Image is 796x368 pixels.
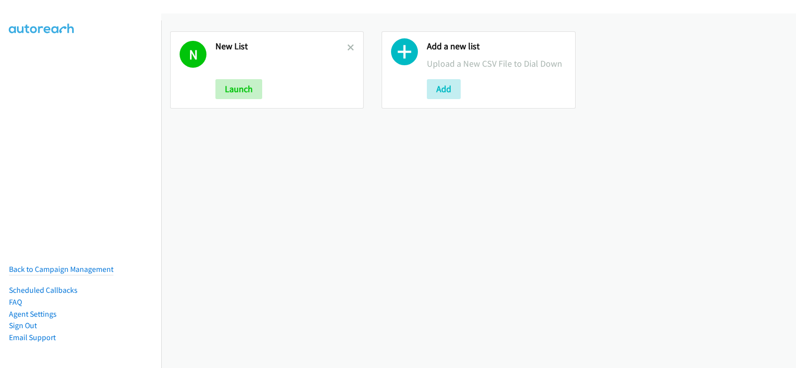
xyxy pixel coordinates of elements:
a: Sign Out [9,321,37,330]
button: Launch [215,79,262,99]
p: Upload a New CSV File to Dial Down [427,57,566,70]
a: Email Support [9,333,56,342]
button: Add [427,79,461,99]
h1: N [180,41,206,68]
a: Agent Settings [9,309,57,319]
a: FAQ [9,297,22,307]
a: Scheduled Callbacks [9,285,78,295]
h2: Add a new list [427,41,566,52]
h2: New List [215,41,347,52]
a: Back to Campaign Management [9,264,113,274]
